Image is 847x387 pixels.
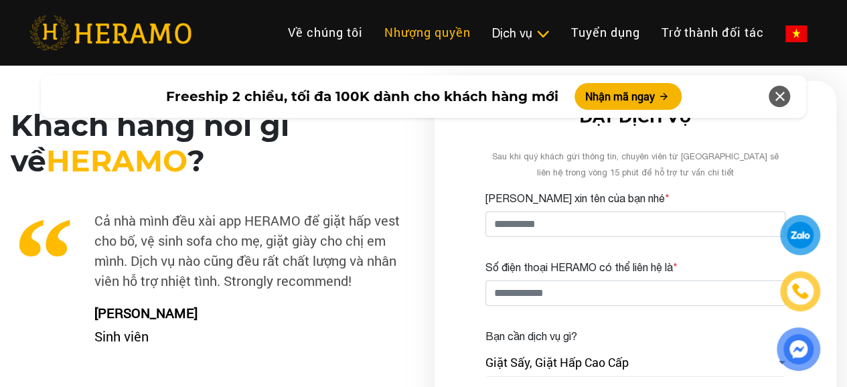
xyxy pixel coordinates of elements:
button: Nhận mã ngay [574,83,682,110]
a: Trở thành đối tác [651,18,775,47]
a: Về chúng tôi [277,18,374,47]
h2: Khách hàng nói gì về ? [11,108,413,179]
label: Bạn cần dịch vụ gì? [485,328,577,344]
img: phone-icon [793,284,807,299]
p: Sinh viên [84,326,412,346]
label: Số điện thoại HERAMO có thể liên hệ là [485,259,678,275]
span: Giặt Sấy, Giặt Hấp Cao Cấp [485,354,629,372]
p: Cả nhà mình đều xài app HERAMO để giặt hấp vest cho bố, vệ sinh sofa cho mẹ, giặt giày cho chị em... [11,210,412,291]
img: heramo-logo.png [29,15,191,50]
p: [PERSON_NAME] [84,303,412,323]
img: subToggleIcon [536,27,550,41]
span: Sau khi quý khách gửi thông tin, chuyên viên từ [GEOGRAPHIC_DATA] sẽ liên hệ trong vòng 15 phút đ... [492,151,779,177]
a: Nhượng quyền [374,18,481,47]
span: HERAMO [46,143,187,179]
a: phone-icon [782,273,818,309]
span: Freeship 2 chiều, tối đa 100K dành cho khách hàng mới [166,86,558,106]
label: [PERSON_NAME] xin tên của bạn nhé [485,190,670,206]
img: vn-flag.png [785,25,807,42]
a: Tuyển dụng [560,18,651,47]
div: Dịch vụ [492,24,550,42]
